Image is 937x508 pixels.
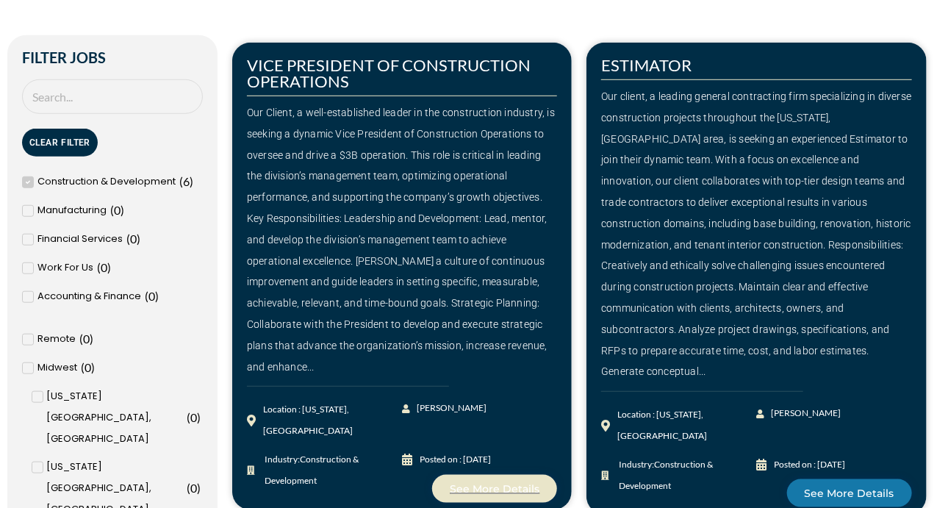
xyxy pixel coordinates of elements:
span: ) [121,203,124,217]
input: Search Job [22,79,203,114]
span: Accounting & Finance [37,286,141,307]
span: Industry: [261,449,402,492]
span: ( [187,410,191,424]
div: Our client, a leading general contracting firm specializing in diverse construction projects thro... [601,86,911,382]
span: 0 [83,332,90,346]
span: See More Details [805,488,894,498]
span: Remote [37,329,76,350]
span: [PERSON_NAME] [413,398,487,419]
span: Construction & Development [265,454,359,486]
span: ) [90,332,93,346]
span: ( [97,260,101,274]
a: Industry:Construction & Development [601,454,756,497]
div: Our Client, a well-established leader in the construction industry, is seeking a dynamic Vice Pre... [247,102,557,377]
a: Industry:Construction & Development [247,449,402,492]
span: ) [198,481,201,495]
span: [PERSON_NAME] [768,403,841,424]
span: Industry: [615,454,756,497]
span: ( [81,360,85,374]
span: ) [107,260,111,274]
div: Location : [US_STATE], [GEOGRAPHIC_DATA] [263,399,402,442]
span: Construction & Development [619,459,713,491]
a: [PERSON_NAME] [402,398,480,419]
span: ( [126,232,130,246]
span: Manufacturing [37,200,107,221]
span: 0 [101,260,107,274]
span: 0 [114,203,121,217]
span: ( [145,289,148,303]
button: Clear Filter [22,129,98,157]
a: ESTIMATOR [601,55,692,75]
span: 6 [183,174,190,188]
span: 0 [148,289,155,303]
span: ( [187,481,191,495]
span: ) [137,232,140,246]
span: ) [155,289,159,303]
a: [PERSON_NAME] [757,403,835,424]
span: 0 [191,410,198,424]
span: See More Details [450,484,539,494]
a: See More Details [432,475,557,503]
span: ( [110,203,114,217]
span: ( [79,332,83,346]
span: 0 [130,232,137,246]
div: Posted on : [DATE] [775,454,846,476]
span: Midwest [37,357,77,379]
span: Construction & Development [37,171,176,193]
span: Work For Us [37,257,93,279]
span: Financial Services [37,229,123,250]
span: 0 [85,360,91,374]
span: [US_STATE][GEOGRAPHIC_DATA], [GEOGRAPHIC_DATA] [47,386,184,449]
div: Location : [US_STATE], [GEOGRAPHIC_DATA] [617,404,756,447]
span: ) [198,410,201,424]
div: Posted on : [DATE] [420,449,491,471]
span: ( [179,174,183,188]
span: ) [190,174,193,188]
a: VICE PRESIDENT OF CONSTRUCTION OPERATIONS [247,55,531,91]
span: 0 [191,481,198,495]
span: ) [91,360,95,374]
h2: Filter Jobs [22,50,203,65]
a: See More Details [787,479,912,507]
